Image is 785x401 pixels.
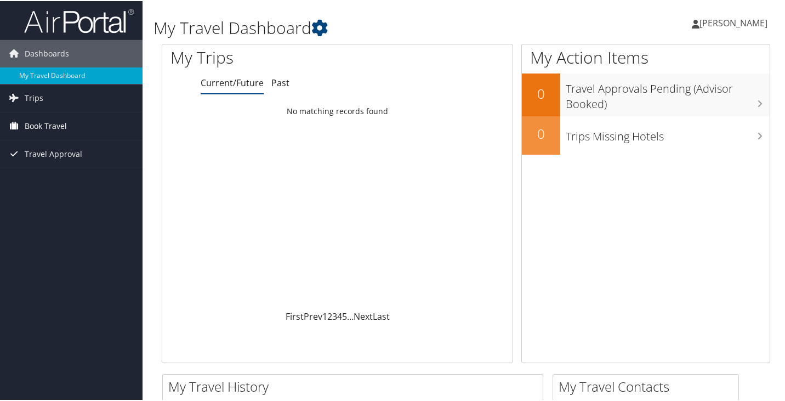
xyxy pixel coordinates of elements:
[522,123,560,142] h2: 0
[699,16,767,28] span: [PERSON_NAME]
[337,309,342,321] a: 4
[25,139,82,167] span: Travel Approval
[304,309,322,321] a: Prev
[559,376,738,395] h2: My Travel Contacts
[566,122,770,143] h3: Trips Missing Hotels
[692,5,778,38] a: [PERSON_NAME]
[25,39,69,66] span: Dashboards
[271,76,289,88] a: Past
[522,115,770,154] a: 0Trips Missing Hotels
[522,83,560,102] h2: 0
[332,309,337,321] a: 3
[522,45,770,68] h1: My Action Items
[25,83,43,111] span: Trips
[522,72,770,115] a: 0Travel Approvals Pending (Advisor Booked)
[25,111,67,139] span: Book Travel
[201,76,264,88] a: Current/Future
[327,309,332,321] a: 2
[162,100,513,120] td: No matching records found
[153,15,570,38] h1: My Travel Dashboard
[286,309,304,321] a: First
[168,376,543,395] h2: My Travel History
[354,309,373,321] a: Next
[373,309,390,321] a: Last
[342,309,347,321] a: 5
[24,7,134,33] img: airportal-logo.png
[322,309,327,321] a: 1
[566,75,770,111] h3: Travel Approvals Pending (Advisor Booked)
[347,309,354,321] span: …
[170,45,359,68] h1: My Trips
